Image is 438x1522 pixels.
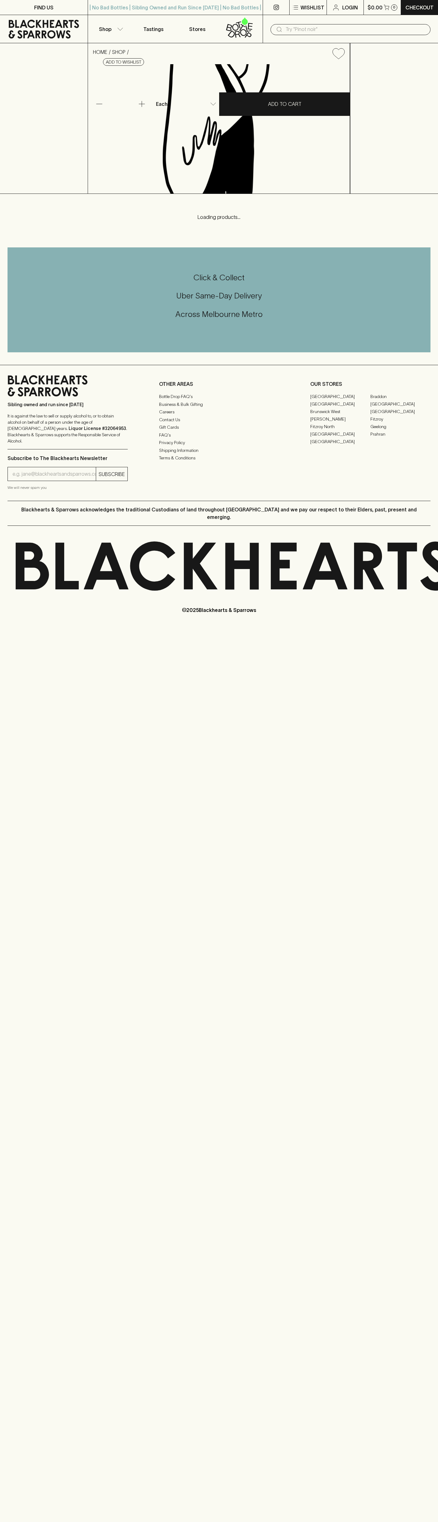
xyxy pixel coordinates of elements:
div: Call to action block [8,247,430,352]
p: Sibling owned and run since [DATE] [8,401,128,408]
a: [GEOGRAPHIC_DATA] [370,408,430,415]
button: SUBSCRIBE [96,467,127,481]
a: FAQ's [159,431,279,439]
a: Business & Bulk Gifting [159,401,279,408]
a: [PERSON_NAME] [310,415,370,423]
h5: Across Melbourne Metro [8,309,430,319]
p: Wishlist [301,4,324,11]
a: [GEOGRAPHIC_DATA] [310,393,370,400]
p: $0.00 [368,4,383,11]
p: Subscribe to The Blackhearts Newsletter [8,454,128,462]
a: Prahran [370,430,430,438]
p: We will never spam you [8,484,128,491]
a: HOME [93,49,107,55]
a: Terms & Conditions [159,454,279,462]
strong: Liquor License #32064953 [69,426,126,431]
a: [GEOGRAPHIC_DATA] [310,430,370,438]
a: Privacy Policy [159,439,279,447]
h5: Uber Same-Day Delivery [8,291,430,301]
img: Indigo Mandarin Bergamot & Lemon Myrtle Soda 330ml [88,64,350,194]
a: Contact Us [159,416,279,423]
a: Bottle Drop FAQ's [159,393,279,401]
p: 0 [393,6,395,9]
button: Add to wishlist [103,58,144,66]
p: Shop [99,25,111,33]
input: e.g. jane@blackheartsandsparrows.com.au [13,469,96,479]
p: FIND US [34,4,54,11]
a: Fitzroy North [310,423,370,430]
button: Shop [88,15,132,43]
p: Loading products... [6,213,432,221]
p: Checkout [405,4,434,11]
a: Careers [159,408,279,416]
p: Stores [189,25,205,33]
p: Blackhearts & Sparrows acknowledges the traditional Custodians of land throughout [GEOGRAPHIC_DAT... [12,506,426,521]
a: Shipping Information [159,447,279,454]
p: It is against the law to sell or supply alcohol to, or to obtain alcohol on behalf of a person un... [8,413,128,444]
a: [GEOGRAPHIC_DATA] [310,438,370,445]
a: [GEOGRAPHIC_DATA] [310,400,370,408]
p: OUR STORES [310,380,430,388]
p: ADD TO CART [268,100,301,108]
h5: Click & Collect [8,272,430,283]
a: Braddon [370,393,430,400]
p: Each [156,100,167,108]
a: Fitzroy [370,415,430,423]
a: Tastings [131,15,175,43]
a: Brunswick West [310,408,370,415]
button: Add to wishlist [330,46,347,62]
a: Stores [175,15,219,43]
p: SUBSCRIBE [99,470,125,478]
a: Gift Cards [159,424,279,431]
button: ADD TO CART [219,92,350,116]
a: SHOP [112,49,126,55]
input: Try "Pinot noir" [286,24,425,34]
p: Login [342,4,358,11]
a: [GEOGRAPHIC_DATA] [370,400,430,408]
p: OTHER AREAS [159,380,279,388]
a: Geelong [370,423,430,430]
p: Tastings [143,25,163,33]
div: Each [153,98,219,110]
